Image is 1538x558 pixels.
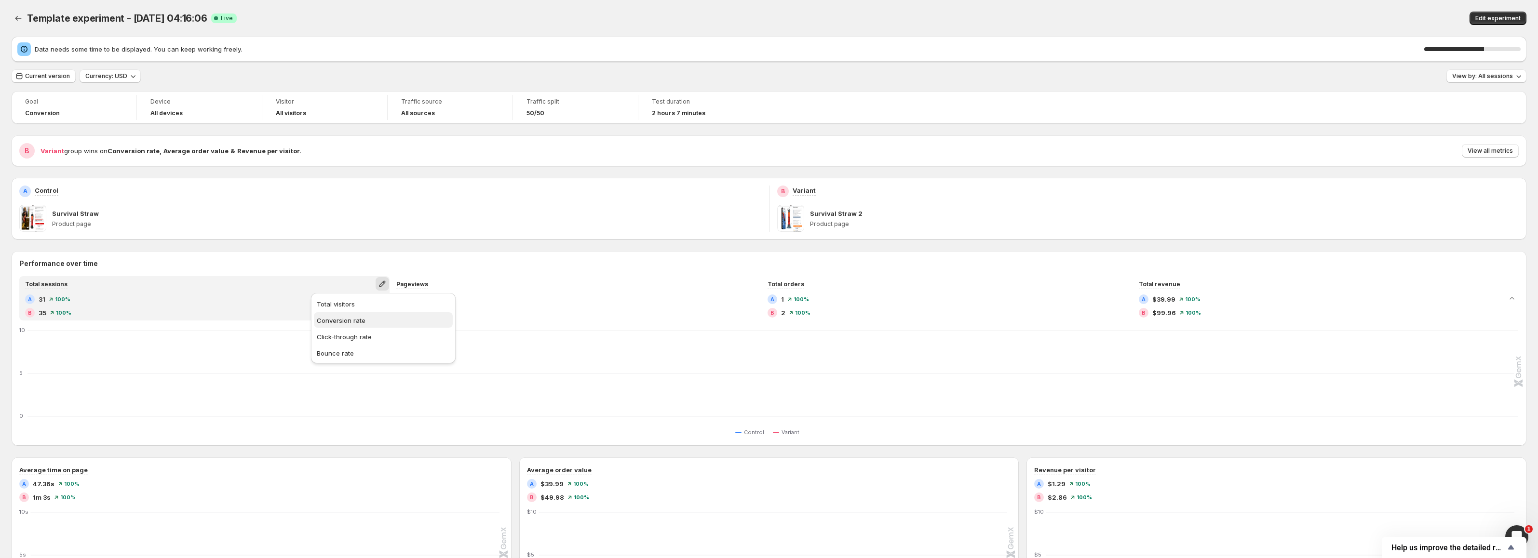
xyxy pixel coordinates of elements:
button: Click-through rate [314,329,453,344]
a: Traffic split50/50 [526,97,624,118]
button: Edit experiment [1470,12,1526,25]
strong: Conversion rate [108,147,160,155]
span: Currency: USD [85,72,127,80]
h2: A [1142,296,1146,302]
h3: Revenue per visitor [1034,465,1096,475]
span: $99.96 [1152,308,1176,318]
button: Collapse chart [1505,292,1519,305]
span: Click-through rate [317,333,372,341]
span: Total sessions [25,280,67,288]
h4: All sources [401,109,435,117]
span: $39.99 [540,479,564,489]
span: 100% [1077,494,1092,500]
h2: A [22,481,26,487]
span: Pageviews [396,280,428,288]
img: Survival Straw 2 [777,205,804,232]
text: 0 [19,412,23,419]
button: Control [735,426,768,438]
span: 50/50 [526,109,544,117]
span: 100% [794,296,809,302]
h2: B [770,310,774,316]
text: 5s [19,551,26,558]
span: Edit experiment [1475,14,1521,22]
h2: B [781,187,785,195]
span: 31 [39,294,45,304]
text: $10 [1034,508,1044,515]
span: 35 [39,308,46,318]
span: 1 [781,294,784,304]
h2: A [770,296,774,302]
a: Test duration2 hours 7 minutes [652,97,750,118]
span: Visitor [276,98,374,106]
h2: A [28,296,32,302]
span: Goal [25,98,123,106]
a: Traffic sourceAll sources [401,97,499,118]
h2: A [1037,481,1041,487]
iframe: Intercom live chat [1505,525,1528,548]
p: Product page [52,220,761,228]
button: Bounce rate [314,345,453,360]
span: Total orders [768,280,804,288]
span: 1 [1525,525,1533,533]
p: Control [35,186,58,195]
span: 100% [55,296,70,302]
span: 100% [1185,296,1201,302]
span: Template experiment - [DATE] 04:16:06 [27,13,207,24]
p: Variant [793,186,816,195]
span: Data needs some time to be displayed. You can keep working freely. [35,44,1424,54]
h4: All devices [150,109,183,117]
strong: & [230,147,235,155]
strong: Revenue per visitor [237,147,300,155]
span: Bounce rate [317,349,354,357]
button: Back [12,12,25,25]
button: View all metrics [1462,144,1519,158]
p: Survival Straw [52,209,99,218]
span: Traffic split [526,98,624,106]
h2: B [530,494,534,500]
h2: A [23,187,27,195]
p: Survival Straw 2 [810,209,863,218]
span: Help us improve the detailed report for A/B campaigns [1391,543,1505,552]
span: View all metrics [1468,147,1513,155]
span: 100% [574,494,589,500]
h2: B [1142,310,1146,316]
span: Conversion [25,109,60,117]
span: Total visitors [317,300,355,308]
text: $5 [1034,551,1041,558]
span: 100% [64,481,80,487]
span: Total revenue [1139,280,1180,288]
h3: Average time on page [19,465,88,475]
button: Total visitors [314,296,453,311]
span: Variant [40,147,64,155]
span: Control [744,428,764,436]
button: Variant [773,426,803,438]
span: View by: All sessions [1452,72,1513,80]
a: DeviceAll devices [150,97,248,118]
h2: B [1037,494,1041,500]
span: Variant [782,428,799,436]
p: Product page [810,220,1519,228]
text: 10 [19,327,25,333]
h2: B [22,494,26,500]
span: 2 hours 7 minutes [652,109,705,117]
text: $10 [527,508,537,515]
span: 1m 3s [33,492,51,502]
span: 100% [573,481,589,487]
h2: B [28,310,32,316]
span: Current version [25,72,70,80]
span: 47.36s [33,479,54,489]
strong: , [160,147,162,155]
button: Currency: USD [80,69,141,83]
button: Conversion rate [314,312,453,328]
span: Traffic source [401,98,499,106]
button: Current version [12,69,76,83]
span: Test duration [652,98,750,106]
strong: Average order value [163,147,229,155]
img: Survival Straw [19,205,46,232]
span: 100% [1075,481,1091,487]
span: 100% [795,310,810,316]
span: 2 [781,308,785,318]
span: 100% [60,494,76,500]
span: $1.29 [1048,479,1066,489]
h2: Performance over time [19,259,1519,268]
